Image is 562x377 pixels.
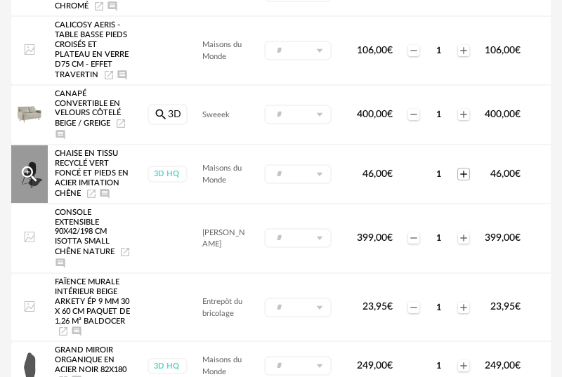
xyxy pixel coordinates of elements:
[202,41,242,60] span: Maisons du Monde
[117,71,128,79] span: Ajouter un commentaire
[202,298,242,317] span: Entrepôt du bricolage
[357,361,393,371] span: 249,00
[515,110,521,119] span: €
[55,347,126,374] span: Grand miroir organique en acier noir 82x180
[148,166,188,182] div: 3D HQ
[387,46,393,55] span: €
[99,190,110,197] span: Ajouter un commentaire
[264,356,332,376] div: Sélectionner un groupe
[357,110,393,119] span: 400,00
[264,41,332,60] div: Sélectionner un groupe
[458,168,469,180] span: Plus icon
[421,109,457,120] div: 1
[490,302,521,312] span: 23,95
[362,302,393,312] span: 23,95
[408,45,419,56] span: Minus icon
[264,298,332,317] div: Sélectionner un groupe
[15,100,44,129] img: Product pack shot
[93,2,105,10] a: Launch icon
[421,302,457,313] div: 1
[408,302,419,313] span: Minus icon
[387,233,393,243] span: €
[55,279,130,325] span: Faïence murale intérieur beige ARKETY ép 9 mm 30 x 60 cm paquet de 1,26 m² BALDOCER
[55,90,121,127] span: Canapé convertible en velours côtelé beige / greige
[202,111,230,119] span: Sweeek
[387,361,393,371] span: €
[408,109,419,120] span: Minus icon
[202,356,242,376] span: Maisons du Monde
[55,131,66,138] span: Ajouter un commentaire
[485,46,521,55] span: 106,00
[58,327,69,335] a: Launch icon
[107,2,118,10] span: Ajouter un commentaire
[387,169,393,179] span: €
[421,168,457,180] div: 1
[458,45,469,56] span: Plus icon
[357,46,393,55] span: 106,00
[387,110,393,119] span: €
[515,233,521,243] span: €
[147,358,188,374] a: 3D HQ
[421,360,457,371] div: 1
[264,228,332,248] div: Sélectionner un groupe
[202,229,245,249] span: [PERSON_NAME]
[86,190,97,197] a: Launch icon
[115,119,126,127] a: Launch icon
[55,22,129,79] span: Calicosy Aeris - Table basse pieds croisés et plateau en verre D75 cm - Effet Travertin
[485,361,521,371] span: 249,00
[458,109,469,120] span: Plus icon
[148,358,188,374] div: 3D HQ
[264,105,332,124] div: Sélectionner un groupe
[55,150,129,197] span: Chaise en tissu recyclé vert foncé et pieds en acier imitation chêne
[458,360,469,371] span: Plus icon
[485,110,521,119] span: 400,00
[490,169,521,179] span: 46,00
[421,45,457,56] div: 1
[408,232,419,244] span: Minus icon
[362,169,393,179] span: 46,00
[515,361,521,371] span: €
[103,71,115,79] a: Launch icon
[154,110,168,119] span: Magnify icon
[421,232,457,244] div: 1
[458,302,469,313] span: Plus icon
[515,302,521,312] span: €
[264,164,332,184] div: Sélectionner un groupe
[71,327,82,335] span: Ajouter un commentaire
[19,164,40,185] span: Magnify Plus Outline icon
[119,248,131,256] a: Launch icon
[147,166,188,182] a: 3D HQ
[202,164,242,184] span: Maisons du Monde
[458,232,469,244] span: Plus icon
[485,233,521,243] span: 399,00
[387,302,393,312] span: €
[148,104,188,125] a: Magnify icon3D
[515,46,521,55] span: €
[357,233,393,243] span: 399,00
[55,259,66,267] span: Ajouter un commentaire
[55,209,115,256] span: Console extensible 90x42/198 cm Isotta Small Chêne Nature
[515,169,521,179] span: €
